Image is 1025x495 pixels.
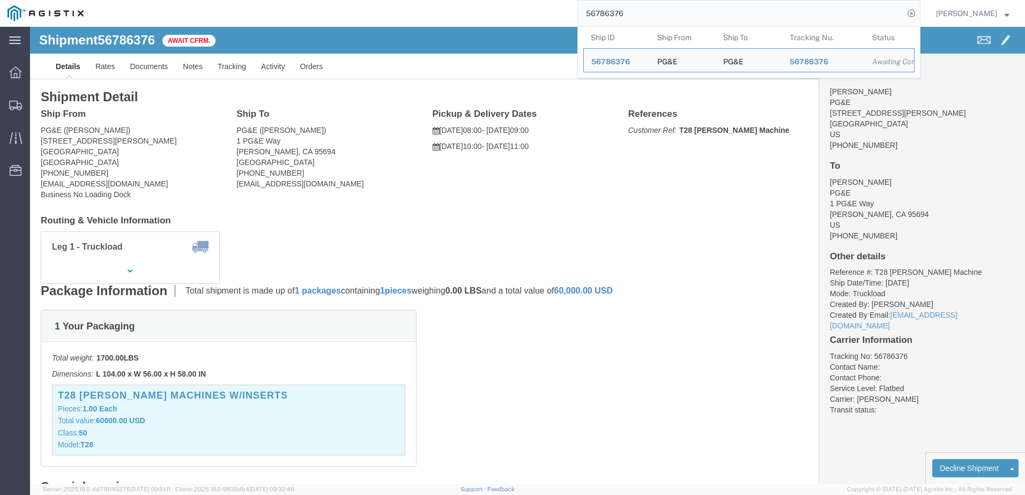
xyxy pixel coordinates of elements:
[723,49,744,72] div: PG&E
[650,27,716,48] th: Ship From
[175,486,294,492] span: Client: 2025.18.0-9839db4
[847,485,1012,494] span: Copyright © [DATE]-[DATE] Agistix Inc., All Rights Reserved
[578,1,904,26] input: Search for shipment number, reference number
[782,27,865,48] th: Tracking Nu.
[249,486,294,492] span: [DATE] 09:32:48
[790,56,858,67] div: 56786376
[790,57,828,66] span: 56786376
[8,5,84,21] img: logo
[583,27,650,48] th: Ship ID
[30,27,1025,484] iframe: FS Legacy Container
[935,7,1010,20] button: [PERSON_NAME]
[583,27,920,78] table: Search Results
[872,56,907,67] div: Awaiting Confirmation
[865,27,915,48] th: Status
[43,486,170,492] span: Server: 2025.18.0-dd719145275
[487,486,515,492] a: Feedback
[460,486,487,492] a: Support
[130,486,170,492] span: [DATE] 09:51:11
[591,57,630,66] span: 56786376
[716,27,782,48] th: Ship To
[936,7,997,19] span: Justin Chao
[657,49,678,72] div: PG&E
[591,56,642,67] div: 56786376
